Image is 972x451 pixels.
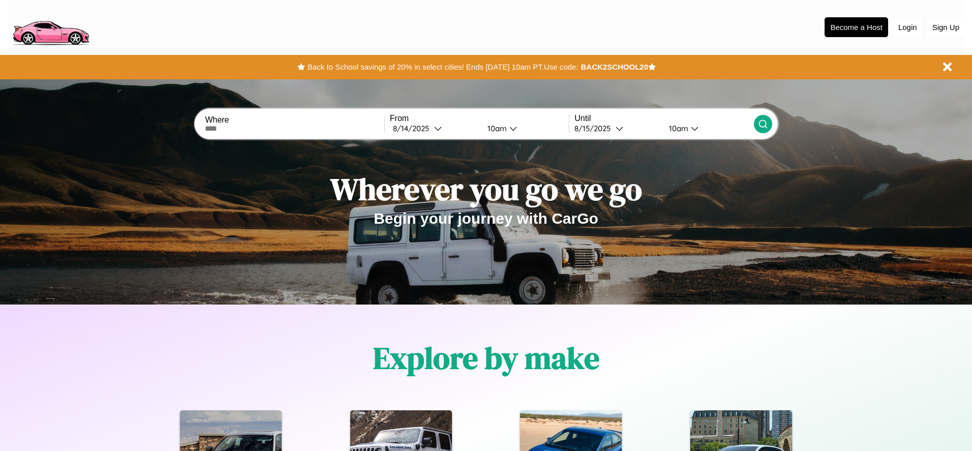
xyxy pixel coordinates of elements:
button: Back to School savings of 20% in select cities! Ends [DATE] 10am PT.Use code: [305,60,581,74]
label: From [390,114,569,123]
button: Sign Up [927,18,964,37]
div: 8 / 15 / 2025 [574,124,616,133]
div: 10am [664,124,691,133]
button: 10am [479,123,569,134]
button: 8/14/2025 [390,123,479,134]
div: 8 / 14 / 2025 [393,124,434,133]
div: 10am [482,124,509,133]
b: BACK2SCHOOL20 [581,63,648,71]
img: logo [8,5,94,48]
h1: Explore by make [373,337,599,379]
label: Until [574,114,753,123]
button: 10am [661,123,753,134]
button: Login [893,18,922,37]
label: Where [205,115,384,125]
button: Become a Host [825,17,888,37]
